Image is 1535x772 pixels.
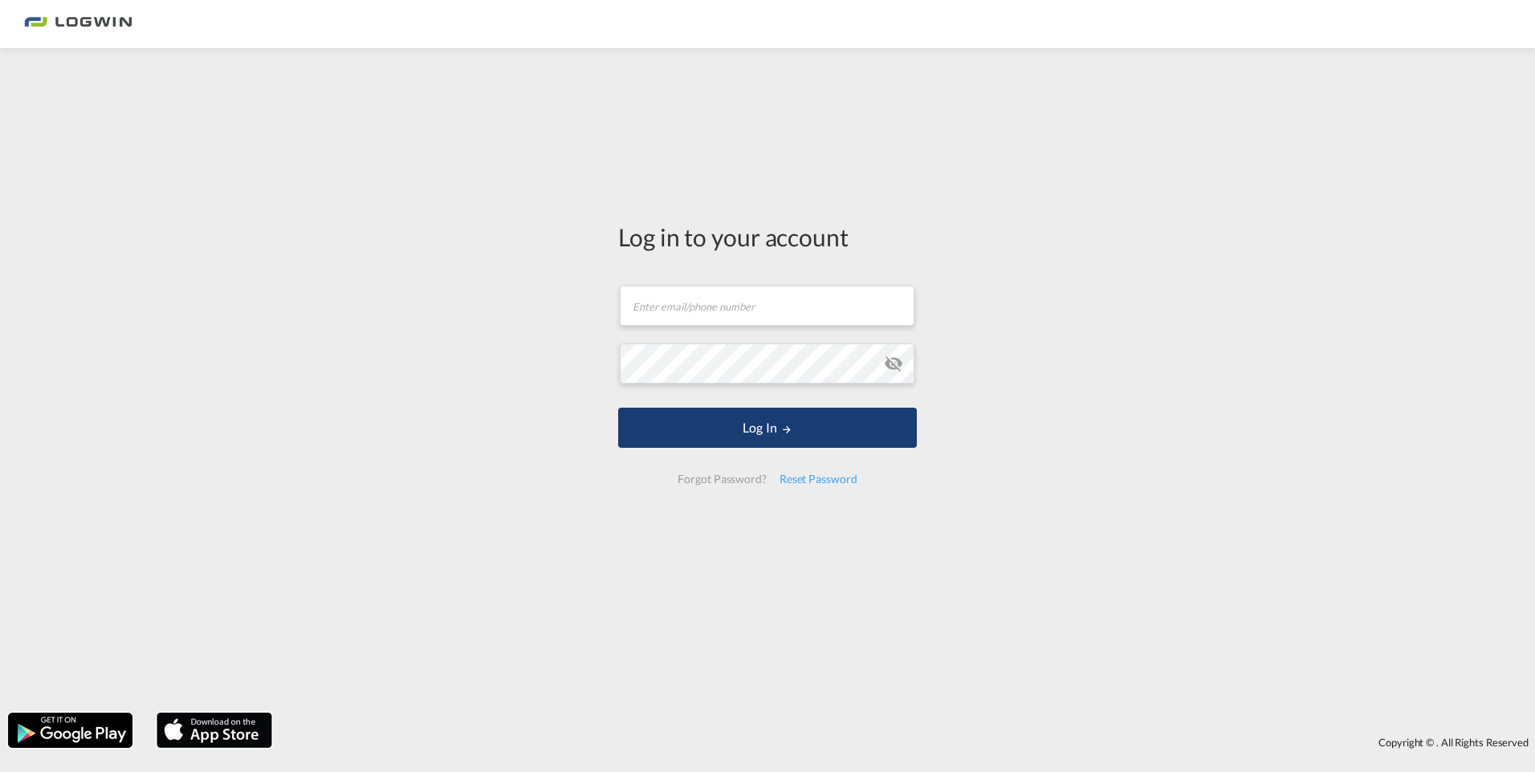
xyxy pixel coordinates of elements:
img: bc73a0e0d8c111efacd525e4c8ad7d32.png [24,6,132,43]
div: Reset Password [773,465,864,494]
md-icon: icon-eye-off [884,354,903,373]
div: Copyright © . All Rights Reserved [280,729,1535,756]
img: apple.png [155,711,274,750]
div: Log in to your account [618,220,917,254]
img: google.png [6,711,134,750]
div: Forgot Password? [671,465,772,494]
button: LOGIN [618,408,917,448]
input: Enter email/phone number [620,286,914,326]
